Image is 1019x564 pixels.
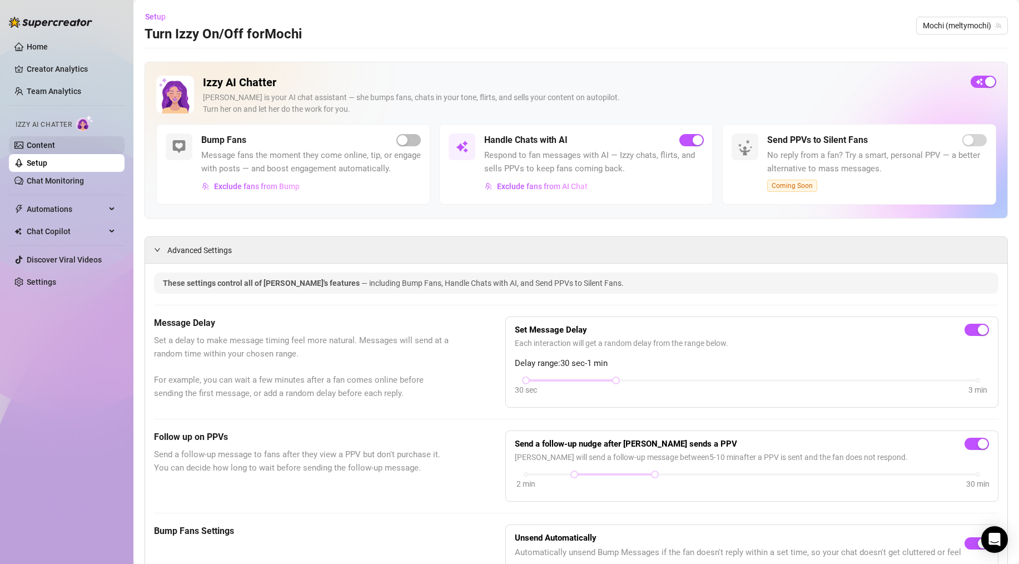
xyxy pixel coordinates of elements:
h5: Send PPVs to Silent Fans [767,133,868,147]
a: Team Analytics [27,87,81,96]
span: Exclude fans from AI Chat [497,182,588,191]
span: thunderbolt [14,205,23,214]
span: — including Bump Fans, Handle Chats with AI, and Send PPVs to Silent Fans. [361,279,624,288]
a: Discover Viral Videos [27,255,102,264]
a: Setup [27,159,47,167]
a: Settings [27,278,56,286]
span: Advanced Settings [167,244,232,256]
button: Exclude fans from Bump [201,177,300,195]
div: expanded [154,244,167,256]
strong: Unsend Automatically [515,533,597,543]
span: Respond to fan messages with AI — Izzy chats, flirts, and sells PPVs to keep fans coming back. [484,149,704,175]
h5: Bump Fans [201,133,246,147]
span: Chat Copilot [27,222,106,240]
span: Setup [145,12,166,21]
span: Message fans the moment they come online, tip, or engage with posts — and boost engagement automa... [201,149,421,175]
strong: Set Message Delay [515,325,587,335]
img: AI Chatter [76,115,93,131]
span: Exclude fans from Bump [214,182,300,191]
span: Izzy AI Chatter [16,120,72,130]
span: Each interaction will get a random delay from the range below. [515,337,989,349]
img: logo-BBDzfeDw.svg [9,17,92,28]
h3: Turn Izzy On/Off for Mochi [145,26,302,43]
button: Setup [145,8,175,26]
img: svg%3e [172,140,186,154]
span: Automations [27,200,106,218]
button: Exclude fans from AI Chat [484,177,588,195]
h2: Izzy AI Chatter [203,76,962,90]
span: [PERSON_NAME] will send a follow-up message between 5 - 10 min after a PPV is sent and the fan do... [515,451,989,463]
span: Mochi (meltymochi) [923,17,1001,34]
img: Izzy AI Chatter [156,76,194,113]
h5: Bump Fans Settings [154,525,450,538]
img: svg%3e [485,182,493,190]
strong: Send a follow-up nudge after [PERSON_NAME] sends a PPV [515,439,737,449]
img: svg%3e [455,140,469,154]
div: Open Intercom Messenger [981,526,1008,553]
span: Set a delay to make message timing feel more natural. Messages will send at a random time within ... [154,334,450,400]
h5: Handle Chats with AI [484,133,568,147]
a: Creator Analytics [27,60,116,78]
img: Chat Copilot [14,227,22,235]
a: Content [27,141,55,150]
a: Home [27,42,48,51]
span: expanded [154,246,161,253]
div: 30 min [966,478,990,490]
h5: Follow up on PPVs [154,431,450,444]
div: 3 min [968,384,987,396]
span: These settings control all of [PERSON_NAME]'s features [163,279,361,288]
a: Chat Monitoring [27,176,84,185]
div: [PERSON_NAME] is your AI chat assistant — she bumps fans, chats in your tone, flirts, and sells y... [203,92,962,115]
h5: Message Delay [154,316,450,330]
span: Coming Soon [767,180,817,192]
span: team [995,22,1002,29]
span: No reply from a fan? Try a smart, personal PPV — a better alternative to mass messages. [767,149,987,175]
span: Send a follow-up message to fans after they view a PPV but don't purchase it. You can decide how ... [154,448,450,474]
img: svg%3e [202,182,210,190]
div: 2 min [516,478,535,490]
span: Delay range: 30 sec - 1 min [515,357,989,370]
div: 30 sec [515,384,537,396]
img: silent-fans-ppv-o-N6Mmdf.svg [738,140,755,157]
